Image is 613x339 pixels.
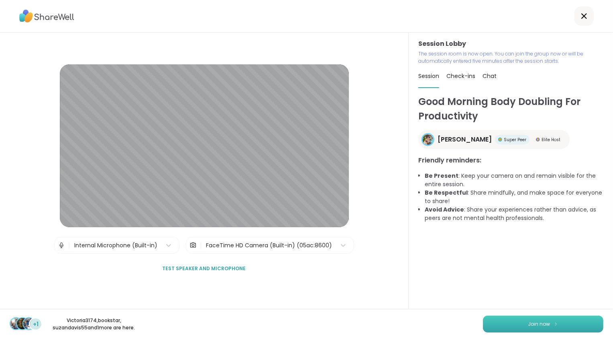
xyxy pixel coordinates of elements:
[159,260,249,277] button: Test speaker and microphone
[19,7,74,25] img: ShareWell Logo
[504,137,526,143] span: Super Peer
[418,72,439,80] span: Session
[418,39,603,49] h3: Session Lobby
[49,317,139,331] p: Victoria3174 , bookstar , suzandavis55 and 1 more are here.
[10,318,22,329] img: Victoria3174
[68,237,70,253] span: |
[163,265,246,272] span: Test speaker and microphone
[528,321,550,328] span: Join now
[74,241,157,250] div: Internal Microphone (Built-in)
[425,189,468,197] b: Be Respectful
[483,316,603,333] button: Join now
[418,130,570,149] a: Adrienne_QueenOfTheDawn[PERSON_NAME]Super PeerSuper PeerElite HostElite Host
[554,322,558,326] img: ShareWell Logomark
[189,237,197,253] img: Camera
[425,205,464,214] b: Avoid Advice
[438,135,492,144] span: [PERSON_NAME]
[58,237,65,253] img: Microphone
[418,156,603,165] h3: Friendly reminders:
[23,318,35,329] img: suzandavis55
[483,72,497,80] span: Chat
[206,241,332,250] div: FaceTime HD Camera (Built-in) (05ac:8600)
[446,72,475,80] span: Check-ins
[425,205,603,222] li: : Share your experiences rather than advice, as peers are not mental health professionals.
[33,320,39,329] span: +1
[418,50,603,65] p: The session room is now open. You can join the group now or will be automatically entered five mi...
[425,172,458,180] b: Be Present
[425,172,603,189] li: : Keep your camera on and remain visible for the entire session.
[542,137,560,143] span: Elite Host
[17,318,28,329] img: bookstar
[425,189,603,205] li: : Share mindfully, and make space for everyone to share!
[418,95,603,123] h1: Good Morning Body Doubling For Productivity
[498,138,502,142] img: Super Peer
[536,138,540,142] img: Elite Host
[200,237,202,253] span: |
[423,134,433,145] img: Adrienne_QueenOfTheDawn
